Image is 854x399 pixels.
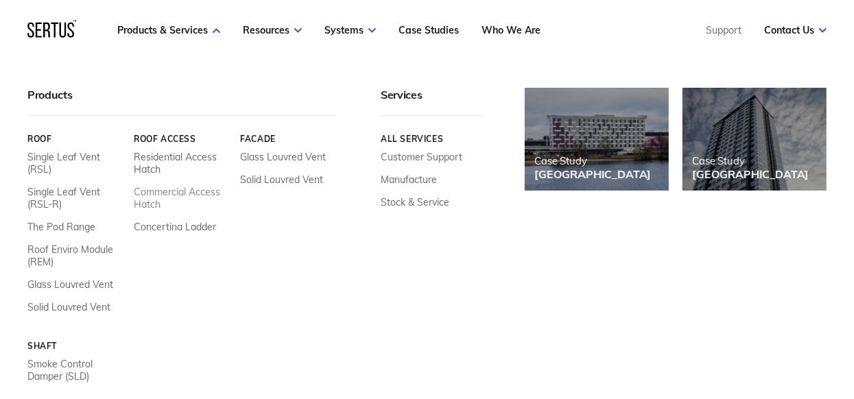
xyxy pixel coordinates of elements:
a: Products & Services [117,24,220,36]
a: Roof [27,134,123,144]
a: Support [706,24,742,36]
div: [GEOGRAPHIC_DATA] [534,167,651,181]
a: Case Study[GEOGRAPHIC_DATA] [525,88,669,191]
a: Concertina Ladder [134,221,216,233]
a: Resources [243,24,302,36]
a: Stock & Service [381,196,449,208]
a: Case Studies [399,24,459,36]
a: Who We Are [482,24,541,36]
a: Commercial Access Hatch [134,186,230,210]
div: Case Study [534,154,651,167]
a: Contact Us [764,24,827,36]
a: Solid Louvred Vent [240,173,323,186]
div: Products [27,88,336,116]
a: Residential Access Hatch [134,151,230,176]
a: Glass Louvred Vent [240,151,326,163]
a: Solid Louvred Vent [27,301,110,313]
a: Single Leaf Vent (RSL-R) [27,186,123,210]
a: Glass Louvred Vent [27,278,113,291]
a: Roof Enviro Module (REM) [27,243,123,268]
div: Case Study [692,154,809,167]
a: Smoke Control Damper (SLD) [27,358,123,383]
a: Manufacture [381,173,437,186]
a: All services [381,134,484,144]
a: The Pod Range [27,221,95,233]
a: Roof Access [134,134,230,144]
a: Systems [324,24,376,36]
div: Services [381,88,484,116]
iframe: Chat Widget [607,240,854,399]
a: Customer Support [381,151,462,163]
a: Shaft [27,341,123,351]
div: [GEOGRAPHIC_DATA] [692,167,809,181]
a: Case Study[GEOGRAPHIC_DATA] [683,88,827,191]
a: Single Leaf Vent (RSL) [27,151,123,176]
a: Facade [240,134,336,144]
